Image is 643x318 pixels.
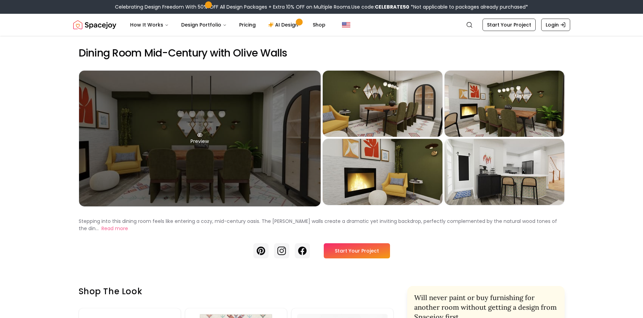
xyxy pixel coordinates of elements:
[79,71,321,206] div: Preview
[351,3,409,10] span: Use code:
[234,18,261,32] a: Pricing
[324,243,390,258] a: Start Your Project
[176,18,232,32] button: Design Portfolio
[342,21,350,29] img: United States
[125,18,331,32] nav: Main
[73,18,116,32] img: Spacejoy Logo
[125,18,174,32] button: How It Works
[79,47,565,59] h2: Dining Room Mid-Century with Olive Walls
[483,19,536,31] a: Start Your Project
[541,19,570,31] a: Login
[263,18,306,32] a: AI Design
[307,18,331,32] a: Shop
[375,3,409,10] b: CELEBRATE50
[115,3,528,10] div: Celebrating Design Freedom With 50% OFF All Design Packages + Extra 10% OFF on Multiple Rooms.
[79,286,393,297] h3: Shop the look
[73,18,116,32] a: Spacejoy
[409,3,528,10] span: *Not applicable to packages already purchased*
[79,218,557,232] p: Stepping into this dining room feels like entering a cozy, mid-century oasis. The [PERSON_NAME] w...
[73,14,570,36] nav: Global
[101,225,128,232] button: Read more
